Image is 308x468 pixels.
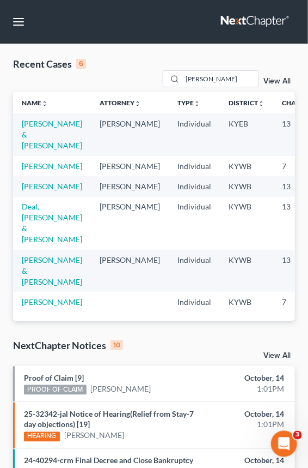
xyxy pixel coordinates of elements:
[22,297,82,307] a: [PERSON_NAME]
[22,161,82,171] a: [PERSON_NAME]
[110,340,123,350] div: 10
[91,197,169,250] td: [PERSON_NAME]
[182,71,258,87] input: Search by name...
[205,455,284,466] div: October, 14
[169,250,220,292] td: Individual
[24,432,60,442] div: HEARING
[22,119,82,150] a: [PERSON_NAME] & [PERSON_NAME]
[22,202,82,244] a: Deal, [PERSON_NAME] & [PERSON_NAME]
[76,59,86,69] div: 6
[263,77,291,85] a: View All
[91,250,169,292] td: [PERSON_NAME]
[24,385,87,395] div: PROOF OF CLAIM
[194,100,200,107] i: unfold_more
[205,373,284,383] div: October, 14
[220,292,273,312] td: KYWB
[177,99,200,107] a: Typeunfold_more
[24,373,84,382] a: Proof of Claim [9]
[220,113,273,155] td: KYEB
[169,197,220,250] td: Individual
[41,100,48,107] i: unfold_more
[169,156,220,176] td: Individual
[169,113,220,155] td: Individual
[91,176,169,196] td: [PERSON_NAME]
[24,409,194,429] a: 25-32342-jal Notice of Hearing(Relief from Stay-7 day objections) [19]
[22,99,48,107] a: Nameunfold_more
[169,176,220,196] td: Individual
[100,99,141,107] a: Attorneyunfold_more
[220,250,273,292] td: KYWB
[91,383,151,394] a: [PERSON_NAME]
[205,383,284,394] div: 1:01PM
[169,292,220,312] td: Individual
[13,57,86,70] div: Recent Cases
[229,99,264,107] a: Districtunfold_more
[64,430,125,441] a: [PERSON_NAME]
[91,113,169,155] td: [PERSON_NAME]
[13,339,123,352] div: NextChapter Notices
[205,409,284,419] div: October, 14
[258,100,264,107] i: unfold_more
[134,100,141,107] i: unfold_more
[205,419,284,430] div: 1:01PM
[220,197,273,250] td: KYWB
[220,176,273,196] td: KYWB
[293,431,302,440] span: 3
[271,431,297,457] iframe: Intercom live chat
[220,156,273,176] td: KYWB
[22,182,82,191] a: [PERSON_NAME]
[91,156,169,176] td: [PERSON_NAME]
[263,352,291,359] a: View All
[22,255,82,286] a: [PERSON_NAME] & [PERSON_NAME]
